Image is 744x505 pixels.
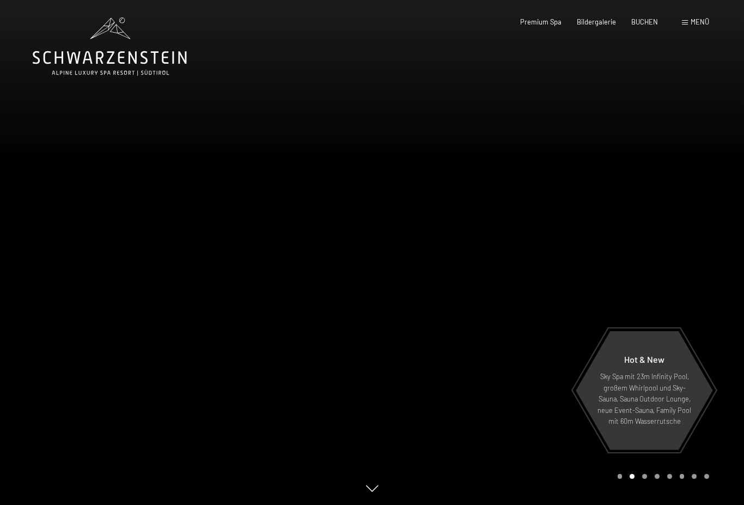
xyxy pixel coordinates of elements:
[631,17,658,26] a: BUCHEN
[618,474,623,479] div: Carousel Page 1
[630,474,635,479] div: Carousel Page 2 (Current Slide)
[624,354,664,364] span: Hot & New
[655,474,660,479] div: Carousel Page 4
[691,17,709,26] span: Menü
[642,474,647,479] div: Carousel Page 3
[614,474,709,479] div: Carousel Pagination
[704,474,709,479] div: Carousel Page 8
[575,331,713,451] a: Hot & New Sky Spa mit 23m Infinity Pool, großem Whirlpool und Sky-Sauna, Sauna Outdoor Lounge, ne...
[597,371,692,427] p: Sky Spa mit 23m Infinity Pool, großem Whirlpool und Sky-Sauna, Sauna Outdoor Lounge, neue Event-S...
[520,17,562,26] a: Premium Spa
[577,17,616,26] a: Bildergalerie
[692,474,697,479] div: Carousel Page 7
[680,474,685,479] div: Carousel Page 6
[667,474,672,479] div: Carousel Page 5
